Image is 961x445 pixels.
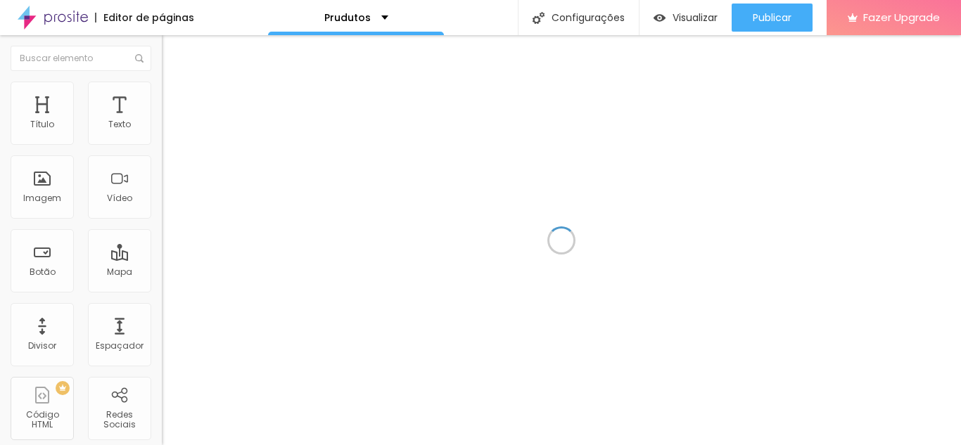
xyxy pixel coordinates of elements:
button: Publicar [732,4,813,32]
div: Espaçador [96,341,144,351]
div: Botão [30,267,56,277]
input: Buscar elemento [11,46,151,71]
span: Fazer Upgrade [863,11,940,23]
p: Prudutos [324,13,371,22]
div: Editor de páginas [95,13,194,22]
div: Código HTML [14,410,70,430]
span: Visualizar [673,12,718,23]
div: Título [30,120,54,129]
div: Mapa [107,267,132,277]
div: Imagem [23,193,61,203]
img: Icone [533,12,545,24]
div: Divisor [28,341,56,351]
span: Publicar [753,12,791,23]
img: view-1.svg [654,12,666,24]
button: Visualizar [639,4,732,32]
img: Icone [135,54,144,63]
div: Redes Sociais [91,410,147,430]
div: Vídeo [107,193,132,203]
div: Texto [108,120,131,129]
